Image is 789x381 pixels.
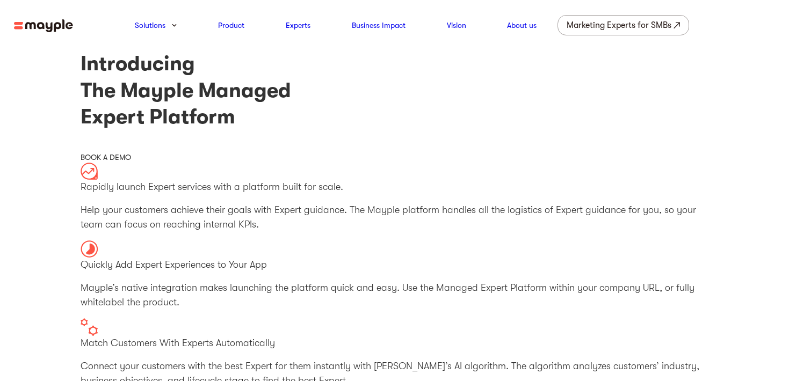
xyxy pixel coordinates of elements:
[558,15,689,35] a: Marketing Experts for SMBs
[81,336,709,350] p: Match Customers With Experts Automatically
[507,19,537,32] a: About us
[81,281,709,310] p: Mayple’s native integration makes launching the platform quick and easy. Use the Managed Expert P...
[81,152,709,163] div: BOOK A DEMO
[135,19,165,32] a: Solutions
[81,180,709,194] p: Rapidly launch Expert services with a platform built for scale.
[567,18,671,33] div: Marketing Experts for SMBs
[218,19,244,32] a: Product
[352,19,406,32] a: Business Impact
[447,19,466,32] a: Vision
[81,203,709,232] p: Help your customers achieve their goals with Expert guidance. The Mayple platform handles all the...
[14,19,73,33] img: mayple-logo
[81,258,709,272] p: Quickly Add Expert Experiences to Your App
[81,50,709,130] h1: Introducing The Mayple Managed Expert Platform
[286,19,310,32] a: Experts
[172,24,177,27] img: arrow-down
